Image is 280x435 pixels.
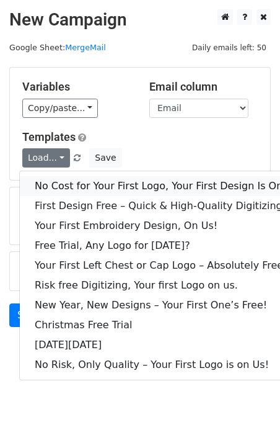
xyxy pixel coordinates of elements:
[9,303,50,327] a: Send
[9,9,271,30] h2: New Campaign
[22,130,76,143] a: Templates
[149,80,258,94] h5: Email column
[9,43,106,52] small: Google Sheet:
[65,43,106,52] a: MergeMail
[22,99,98,118] a: Copy/paste...
[188,41,271,55] span: Daily emails left: 50
[188,43,271,52] a: Daily emails left: 50
[22,148,70,168] a: Load...
[218,375,280,435] iframe: Chat Widget
[22,80,131,94] h5: Variables
[89,148,121,168] button: Save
